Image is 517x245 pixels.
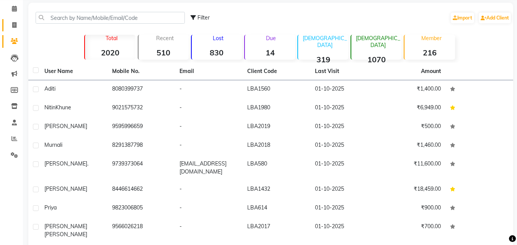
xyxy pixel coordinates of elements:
td: LBA580 [243,155,310,180]
td: 01-10-2025 [310,180,378,199]
strong: 1070 [351,55,401,64]
th: Mobile No. [108,63,175,80]
td: 01-10-2025 [310,118,378,136]
td: 01-10-2025 [310,199,378,218]
span: [PERSON_NAME] [44,185,87,192]
span: Priya [44,204,57,211]
span: Filter [197,14,210,21]
span: Nitin [44,104,55,111]
p: Lost [195,35,242,42]
td: 9823006805 [108,199,175,218]
strong: 216 [404,48,455,57]
td: ₹6,949.00 [378,99,446,118]
td: 9739373064 [108,155,175,180]
td: - [175,180,243,199]
span: murnali [44,141,62,148]
td: LBA2019 [243,118,310,136]
td: ₹18,459.00 [378,180,446,199]
td: LBA2018 [243,136,310,155]
span: [PERSON_NAME] [44,123,87,130]
td: ₹700.00 [378,218,446,243]
strong: 319 [298,55,348,64]
strong: 14 [245,48,295,57]
td: LBA2017 [243,218,310,243]
td: 01-10-2025 [310,218,378,243]
a: Add Client [479,13,511,23]
td: [EMAIL_ADDRESS][DOMAIN_NAME] [175,155,243,180]
td: 8446614662 [108,180,175,199]
strong: 510 [139,48,189,57]
th: Client Code [243,63,310,80]
span: [PERSON_NAME] [44,231,87,238]
span: [PERSON_NAME] [44,160,87,167]
td: - [175,199,243,218]
td: LBA1980 [243,99,310,118]
strong: 830 [192,48,242,57]
td: 8080399737 [108,80,175,99]
td: ₹500.00 [378,118,446,136]
p: Total [88,35,135,42]
span: Khune [55,104,71,111]
span: [PERSON_NAME] [44,223,87,230]
th: Email [175,63,243,80]
p: Recent [142,35,189,42]
th: User Name [40,63,108,80]
td: - [175,136,243,155]
td: 8291387798 [108,136,175,155]
p: [DEMOGRAPHIC_DATA] [301,35,348,49]
td: 01-10-2025 [310,155,378,180]
td: - [175,80,243,99]
td: 01-10-2025 [310,99,378,118]
td: ₹900.00 [378,199,446,218]
a: Import [451,13,474,23]
p: Due [246,35,295,42]
p: Member [408,35,455,42]
td: ₹1,400.00 [378,80,446,99]
td: 01-10-2025 [310,136,378,155]
td: 9595996659 [108,118,175,136]
th: Amount [416,63,445,80]
p: [DEMOGRAPHIC_DATA] [354,35,401,49]
td: LBA1432 [243,180,310,199]
span: Aditi [44,85,55,92]
td: ₹1,460.00 [378,136,446,155]
td: - [175,218,243,243]
td: - [175,118,243,136]
td: 9021575732 [108,99,175,118]
td: - [175,99,243,118]
td: 9566026218 [108,218,175,243]
td: LBA1560 [243,80,310,99]
td: LBA614 [243,199,310,218]
td: ₹11,600.00 [378,155,446,180]
span: . [87,160,88,167]
th: Last Visit [310,63,378,80]
input: Search by Name/Mobile/Email/Code [36,12,185,24]
td: 01-10-2025 [310,80,378,99]
strong: 2020 [85,48,135,57]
